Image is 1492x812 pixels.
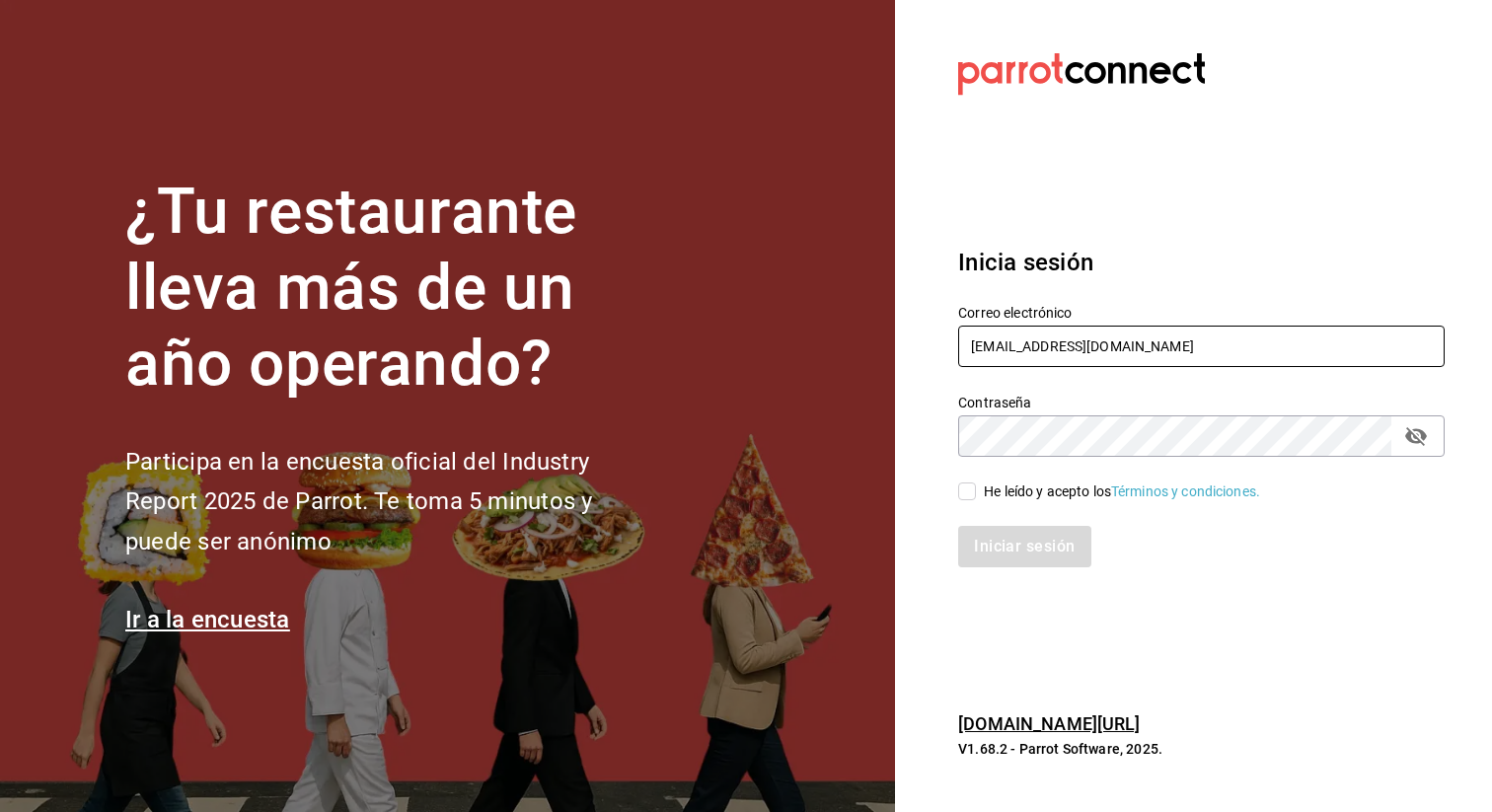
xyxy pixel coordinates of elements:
h3: Inicia sesión [958,245,1445,280]
button: passwordField [1399,419,1433,453]
h2: Participa en la encuesta oficial del Industry Report 2025 de Parrot. Te toma 5 minutos y puede se... [125,442,658,562]
a: [DOMAIN_NAME][URL] [958,713,1140,734]
a: Términos y condiciones. [1111,483,1260,499]
a: Ir a la encuesta [125,606,290,633]
label: Contraseña [958,396,1445,409]
label: Correo electrónico [958,306,1445,320]
input: Ingresa tu correo electrónico [958,326,1445,367]
p: V1.68.2 - Parrot Software, 2025. [958,739,1445,759]
div: He leído y acepto los [984,481,1260,502]
h1: ¿Tu restaurante lleva más de un año operando? [125,175,658,402]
